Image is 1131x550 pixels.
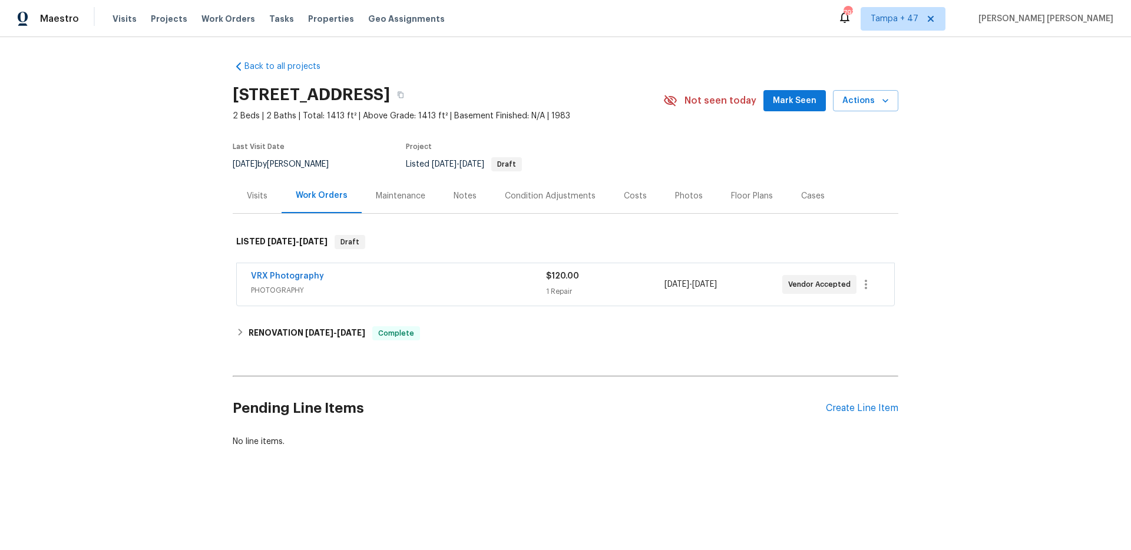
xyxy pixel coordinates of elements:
[675,190,703,202] div: Photos
[664,279,717,290] span: -
[113,13,137,25] span: Visits
[267,237,296,246] span: [DATE]
[233,160,257,168] span: [DATE]
[337,329,365,337] span: [DATE]
[432,160,457,168] span: [DATE]
[233,89,390,101] h2: [STREET_ADDRESS]
[296,190,348,201] div: Work Orders
[368,13,445,25] span: Geo Assignments
[546,286,664,297] div: 1 Repair
[844,7,852,19] div: 797
[233,223,898,261] div: LISTED [DATE]-[DATE]Draft
[233,143,285,150] span: Last Visit Date
[692,280,717,289] span: [DATE]
[624,190,647,202] div: Costs
[763,90,826,112] button: Mark Seen
[406,143,432,150] span: Project
[305,329,333,337] span: [DATE]
[233,319,898,347] div: RENOVATION [DATE]-[DATE]Complete
[801,190,825,202] div: Cases
[773,94,816,108] span: Mark Seen
[788,279,855,290] span: Vendor Accepted
[731,190,773,202] div: Floor Plans
[233,110,663,122] span: 2 Beds | 2 Baths | Total: 1413 ft² | Above Grade: 1413 ft² | Basement Finished: N/A | 1983
[373,327,419,339] span: Complete
[40,13,79,25] span: Maestro
[406,160,522,168] span: Listed
[842,94,889,108] span: Actions
[308,13,354,25] span: Properties
[546,272,579,280] span: $120.00
[459,160,484,168] span: [DATE]
[233,61,346,72] a: Back to all projects
[505,190,596,202] div: Condition Adjustments
[833,90,898,112] button: Actions
[336,236,364,248] span: Draft
[684,95,756,107] span: Not seen today
[376,190,425,202] div: Maintenance
[432,160,484,168] span: -
[251,272,324,280] a: VRX Photography
[390,84,411,105] button: Copy Address
[247,190,267,202] div: Visits
[269,15,294,23] span: Tasks
[826,403,898,414] div: Create Line Item
[871,13,918,25] span: Tampa + 47
[151,13,187,25] span: Projects
[251,284,546,296] span: PHOTOGRAPHY
[492,161,521,168] span: Draft
[299,237,328,246] span: [DATE]
[233,436,898,448] div: No line items.
[664,280,689,289] span: [DATE]
[305,329,365,337] span: -
[267,237,328,246] span: -
[233,157,343,171] div: by [PERSON_NAME]
[236,235,328,249] h6: LISTED
[974,13,1113,25] span: [PERSON_NAME] [PERSON_NAME]
[201,13,255,25] span: Work Orders
[454,190,477,202] div: Notes
[249,326,365,340] h6: RENOVATION
[233,381,826,436] h2: Pending Line Items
